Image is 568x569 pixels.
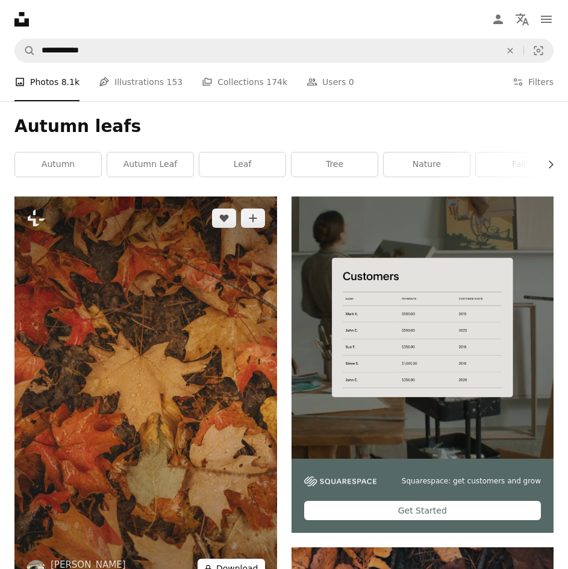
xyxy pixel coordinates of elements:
a: tree [292,152,378,177]
button: Menu [534,7,558,31]
a: leaf [199,152,286,177]
button: Filters [513,63,554,101]
a: Collections 174k [202,63,287,101]
img: file-1747939376688-baf9a4a454ffimage [292,196,554,459]
h1: Autumn leafs [14,116,554,137]
button: Visual search [524,39,553,62]
button: Clear [497,39,523,62]
button: scroll list to the right [540,152,554,177]
a: autumn leaf [107,152,193,177]
form: Find visuals sitewide [14,39,554,63]
span: 174k [266,75,287,89]
button: Like [212,209,236,228]
a: a bunch of leaves that are laying on the ground [14,388,277,398]
div: Get Started [304,501,541,520]
button: Search Unsplash [15,39,36,62]
span: 153 [167,75,183,89]
a: autumn [15,152,101,177]
a: Users 0 [307,63,354,101]
span: Squarespace: get customers and grow [402,476,541,486]
a: fall [476,152,562,177]
a: Home — Unsplash [14,12,29,27]
button: Add to Collection [241,209,265,228]
img: file-1747939142011-51e5cc87e3c9 [304,476,376,487]
a: nature [384,152,470,177]
a: Log in / Sign up [486,7,510,31]
a: Squarespace: get customers and growGet Started [292,196,554,533]
button: Language [510,7,534,31]
a: Illustrations 153 [99,63,183,101]
span: 0 [349,75,354,89]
